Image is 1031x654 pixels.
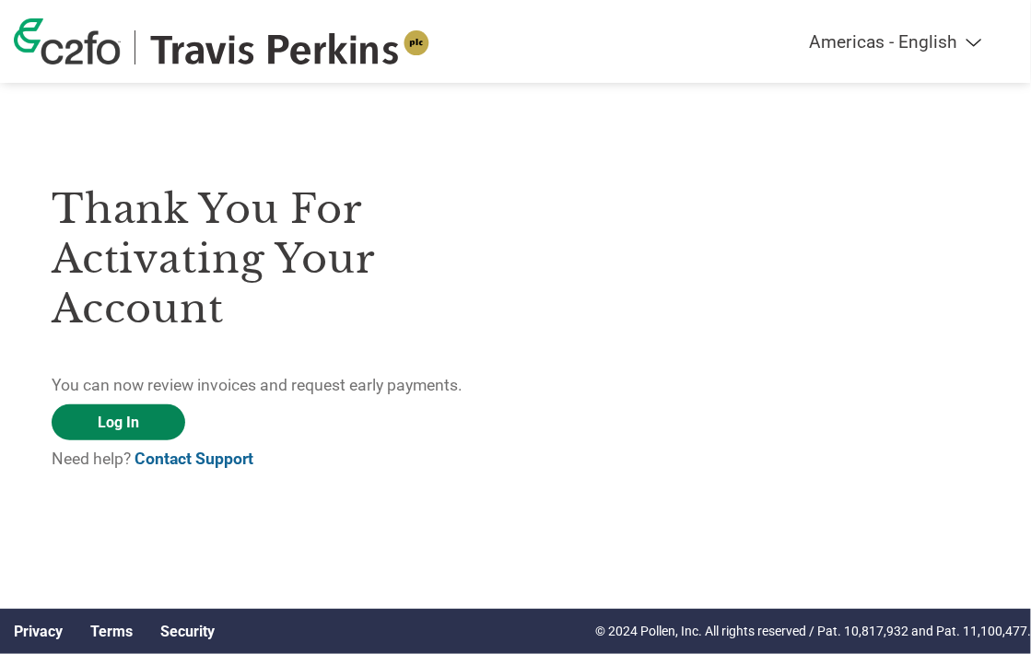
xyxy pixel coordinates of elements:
[52,373,516,397] p: You can now review invoices and request early payments.
[135,450,253,468] a: Contact Support
[14,623,63,640] a: Privacy
[160,623,215,640] a: Security
[149,30,430,64] img: Travis Perkins
[90,623,133,640] a: Terms
[52,404,185,440] a: Log In
[52,184,516,333] h3: Thank you for activating your account
[595,622,1031,641] p: © 2024 Pollen, Inc. All rights reserved / Pat. 10,817,932 and Pat. 11,100,477.
[14,18,121,64] img: c2fo logo
[52,447,516,471] p: Need help?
